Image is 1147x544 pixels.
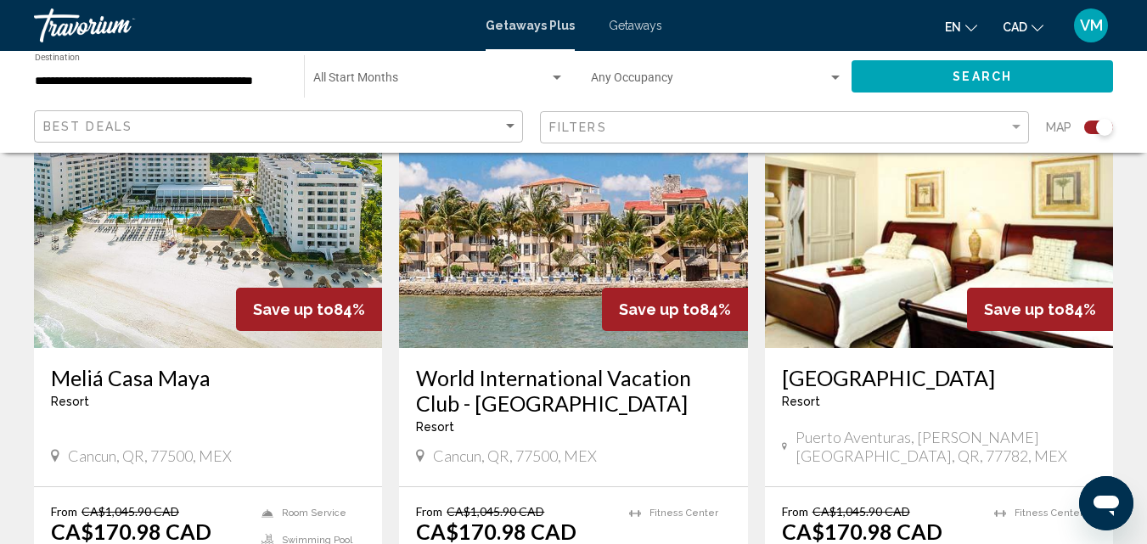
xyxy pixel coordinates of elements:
span: Resort [416,420,454,434]
a: World International Vacation Club - [GEOGRAPHIC_DATA] [416,365,730,416]
a: Getaways [609,19,662,32]
img: ii_ccm1.jpg [34,76,382,348]
span: Puerto Aventuras, [PERSON_NAME][GEOGRAPHIC_DATA], QR, 77782, MEX [796,428,1096,465]
button: Change language [945,14,977,39]
div: 84% [236,288,382,331]
p: CA$170.98 CAD [416,519,576,544]
span: Resort [782,395,820,408]
iframe: Button to launch messaging window [1079,476,1133,530]
button: Filter [540,110,1029,145]
span: Resort [51,395,89,408]
div: 84% [967,288,1113,331]
span: CAD [1003,20,1027,34]
a: [GEOGRAPHIC_DATA] [782,365,1096,390]
span: CA$1,045.90 CAD [812,504,910,519]
span: Filters [549,121,607,134]
span: Cancun, QR, 77500, MEX [433,446,597,465]
span: From [51,504,77,519]
button: User Menu [1069,8,1113,43]
span: From [782,504,808,519]
span: Save up to [253,300,334,318]
p: CA$170.98 CAD [51,519,211,544]
span: CA$1,045.90 CAD [82,504,179,519]
span: VM [1080,17,1103,34]
span: Room Service [282,508,346,519]
span: CA$1,045.90 CAD [447,504,544,519]
span: Fitness Center [1015,508,1083,519]
a: Meliá Casa Maya [51,365,365,390]
a: Getaways Plus [486,19,575,32]
span: Map [1046,115,1071,139]
button: Search [852,60,1113,92]
span: en [945,20,961,34]
span: From [416,504,442,519]
span: Save up to [984,300,1065,318]
div: 84% [602,288,748,331]
span: Save up to [619,300,700,318]
img: ii_com1.jpg [399,76,747,348]
span: Cancun, QR, 77500, MEX [68,446,232,465]
span: Best Deals [43,120,132,133]
button: Change currency [1003,14,1043,39]
mat-select: Sort by [43,120,518,134]
p: CA$170.98 CAD [782,519,942,544]
img: ii_cpx1.jpg [765,76,1113,348]
span: Search [953,70,1012,84]
span: Fitness Center [649,508,718,519]
a: Travorium [34,8,469,42]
